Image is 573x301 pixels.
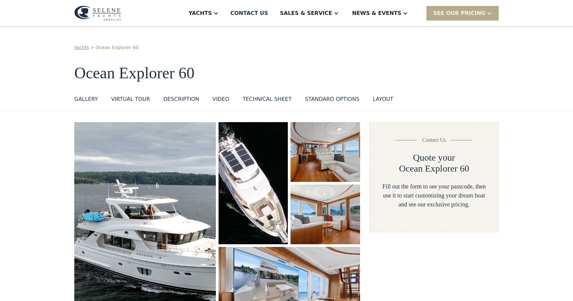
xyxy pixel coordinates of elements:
[352,9,402,17] div: News & EVENTS
[422,136,446,144] div: Contact Us
[399,163,469,174] h2: Ocean Explorer 60
[433,9,485,17] div: SEE Our Pricing
[213,95,229,106] a: VIDEO
[74,95,98,103] div: GALLERY
[111,95,150,106] a: VIRTUAL TOUR
[189,9,212,17] div: Yachts
[230,9,268,17] div: Contact US
[305,95,359,103] div: standard options
[111,95,150,103] div: VIRTUAL TOUR
[381,182,487,209] div: Fill out the form to see your passcode, then use it to start customizing your dream boat and see ...
[74,6,121,21] img: logo
[74,64,499,82] h1: Ocean Explorer 60
[74,95,98,106] a: GALLERY
[280,9,332,17] div: Sales & Service
[373,95,393,106] a: layout
[163,95,199,106] a: DESCRIPTION
[242,95,291,103] div: Technical sheet
[413,152,455,163] h2: Quote your
[91,44,95,51] div: >
[373,95,393,103] div: layout
[213,95,229,103] div: VIDEO
[305,95,359,106] a: standard options
[163,95,199,103] div: DESCRIPTION
[242,95,291,106] a: Technical sheet
[74,44,89,51] a: Yachts
[95,44,139,51] a: Ocean Explorer 60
